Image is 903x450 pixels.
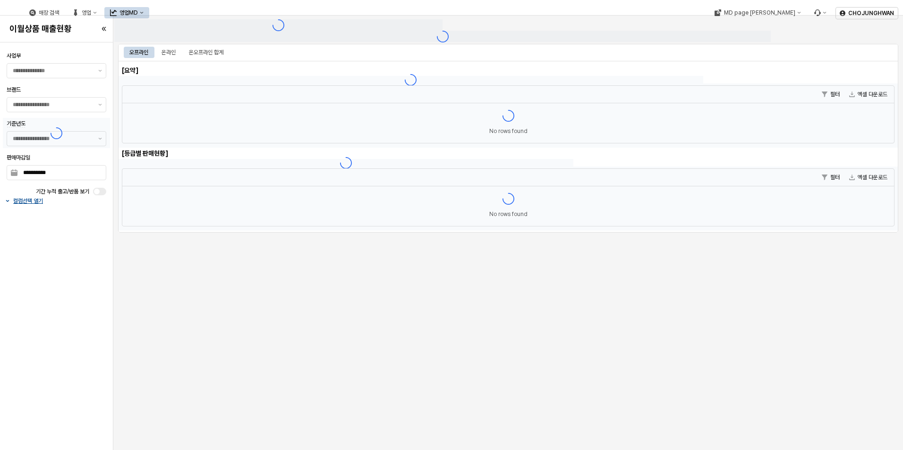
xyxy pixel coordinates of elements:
[835,7,898,19] button: CHOJUNGHWAN
[189,47,223,58] div: 온오프라인 합계
[5,197,108,205] button: 컬럼선택 열기
[708,7,806,18] div: MD page 이동
[119,9,138,16] div: 영업MD
[94,98,106,112] button: 제안 사항 표시
[7,86,21,93] span: 브랜드
[9,24,86,33] h4: 이월상품 매출현황
[104,7,149,18] button: 영업MD
[156,47,181,58] div: 온라인
[39,9,59,16] div: 매장 검색
[708,7,806,18] button: MD page [PERSON_NAME]
[113,16,903,450] main: App Frame
[122,149,244,158] h6: [등급별 판매현황]
[122,66,179,75] h6: [요약]
[124,47,154,58] div: 오프라인
[82,9,91,16] div: 영업
[183,47,229,58] div: 온오프라인 합계
[24,7,65,18] button: 매장 검색
[724,9,795,16] div: MD page [PERSON_NAME]
[808,7,832,18] div: Menu item 6
[94,64,106,78] button: 제안 사항 표시
[13,197,43,205] p: 컬럼선택 열기
[848,9,894,17] p: CHOJUNGHWAN
[7,52,21,59] span: 사업부
[162,47,176,58] div: 온라인
[129,47,148,58] div: 오프라인
[7,154,30,161] span: 판매마감일
[67,7,102,18] button: 영업
[36,188,89,195] span: 기간 누적 출고/반품 보기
